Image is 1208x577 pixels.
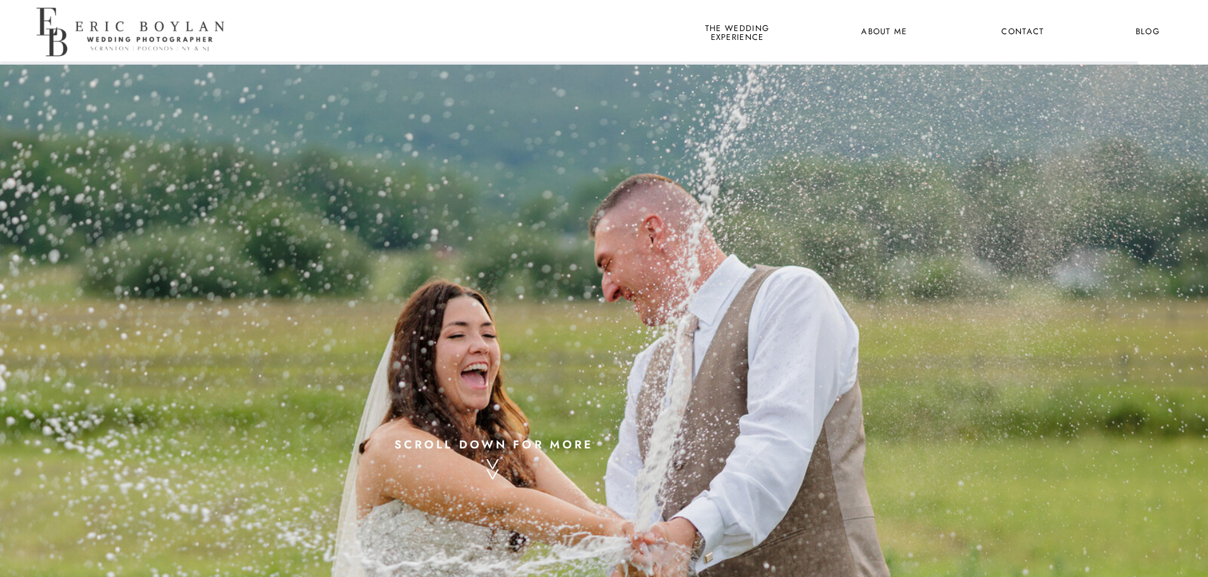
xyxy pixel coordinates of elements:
[999,24,1046,41] a: Contact
[1124,24,1171,41] a: Blog
[384,434,604,452] a: scroll down for more
[703,24,772,41] a: the wedding experience
[854,24,915,41] a: About Me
